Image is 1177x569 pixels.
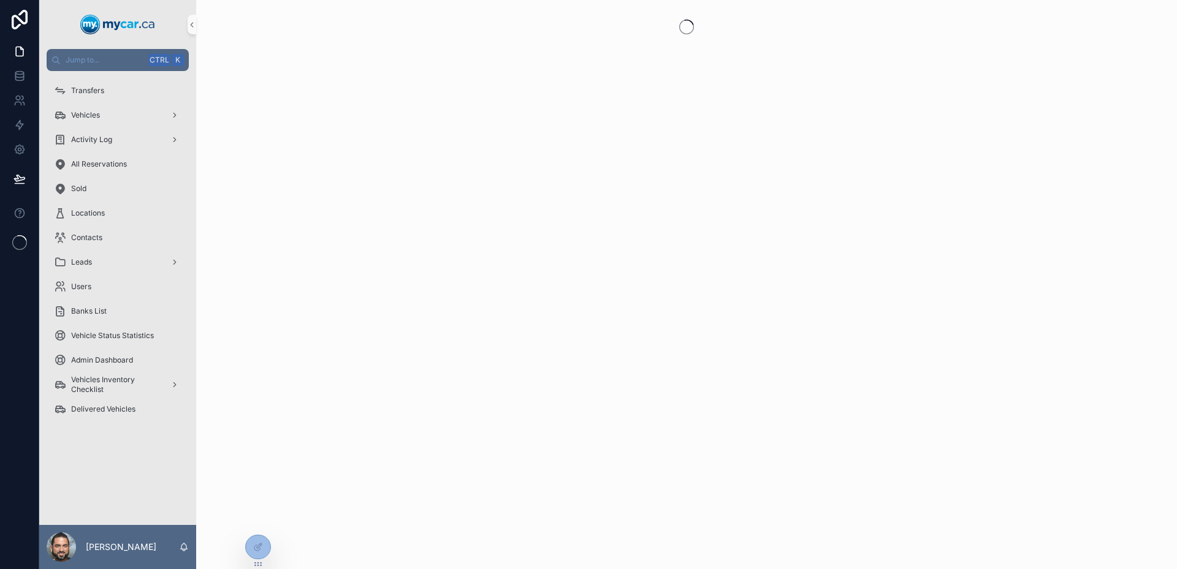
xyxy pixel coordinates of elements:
[47,202,189,224] a: Locations
[66,55,143,65] span: Jump to...
[71,135,112,145] span: Activity Log
[47,349,189,371] a: Admin Dashboard
[71,208,105,218] span: Locations
[47,227,189,249] a: Contacts
[71,159,127,169] span: All Reservations
[47,49,189,71] button: Jump to...CtrlK
[47,104,189,126] a: Vehicles
[39,71,196,436] div: scrollable content
[47,80,189,102] a: Transfers
[173,55,183,65] span: K
[47,178,189,200] a: Sold
[71,282,91,292] span: Users
[86,541,156,553] p: [PERSON_NAME]
[47,276,189,298] a: Users
[71,355,133,365] span: Admin Dashboard
[47,300,189,322] a: Banks List
[71,375,161,394] span: Vehicles Inventory Checklist
[47,374,189,396] a: Vehicles Inventory Checklist
[71,404,135,414] span: Delivered Vehicles
[71,306,107,316] span: Banks List
[148,54,170,66] span: Ctrl
[71,233,102,243] span: Contacts
[47,129,189,151] a: Activity Log
[71,257,92,267] span: Leads
[80,15,155,34] img: App logo
[71,331,154,341] span: Vehicle Status Statistics
[71,110,100,120] span: Vehicles
[71,184,86,194] span: Sold
[47,251,189,273] a: Leads
[71,86,104,96] span: Transfers
[47,153,189,175] a: All Reservations
[47,325,189,347] a: Vehicle Status Statistics
[47,398,189,420] a: Delivered Vehicles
